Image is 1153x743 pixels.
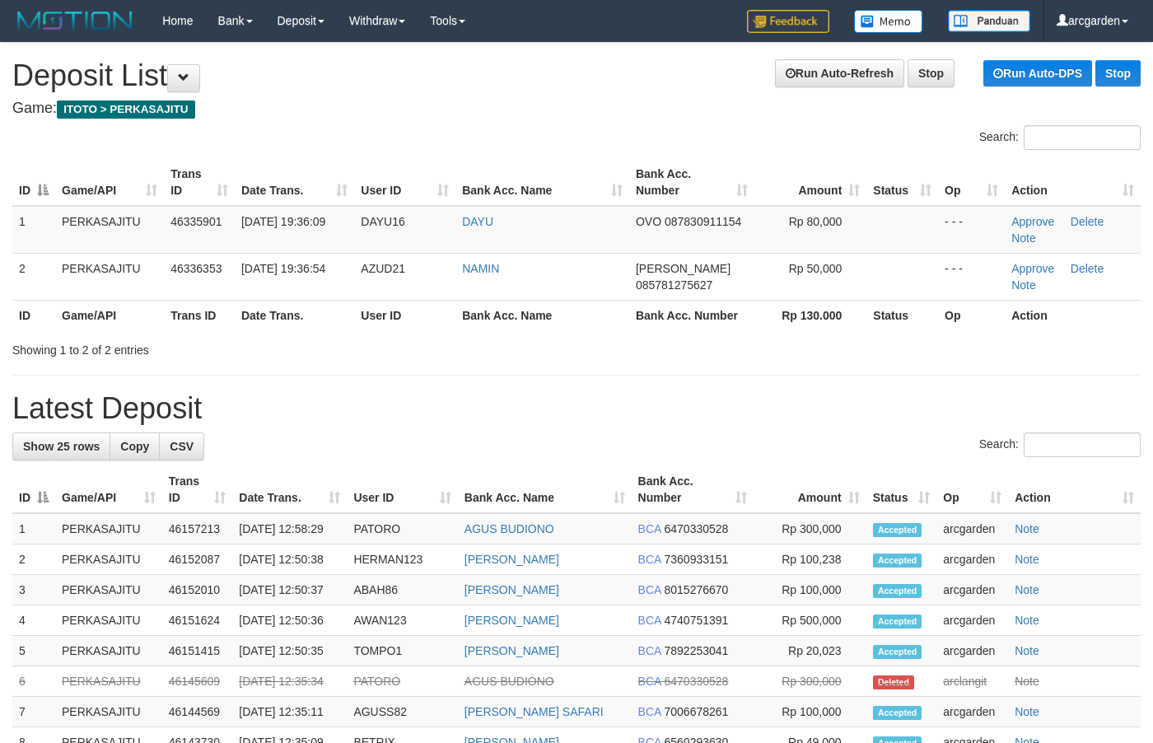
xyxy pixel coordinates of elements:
a: [PERSON_NAME] [464,644,559,657]
span: Rp 80,000 [789,215,843,228]
a: Copy [110,432,160,460]
td: AGUSS82 [347,697,457,727]
td: Rp 100,238 [754,544,866,575]
h1: Deposit List [12,59,1141,92]
td: 1 [12,206,55,254]
img: MOTION_logo.png [12,8,138,33]
td: [DATE] 12:50:36 [232,605,347,636]
th: Trans ID: activate to sort column ascending [164,159,235,206]
th: Amount: activate to sort column ascending [754,159,866,206]
span: Rp 50,000 [789,262,843,275]
a: Show 25 rows [12,432,110,460]
a: Note [1015,644,1039,657]
th: Date Trans.: activate to sort column ascending [232,466,347,513]
td: arcgarden [936,636,1008,666]
a: [PERSON_NAME] SAFARI [464,705,604,718]
span: Copy 7360933151 to clipboard [664,553,728,566]
th: Bank Acc. Name: activate to sort column ascending [455,159,629,206]
td: 6 [12,666,55,697]
span: Show 25 rows [23,440,100,453]
th: Op: activate to sort column ascending [938,159,1005,206]
th: Op: activate to sort column ascending [936,466,1008,513]
th: Amount: activate to sort column ascending [754,466,866,513]
td: 46144569 [162,697,233,727]
a: Stop [908,59,955,87]
a: Approve [1011,262,1054,275]
td: 3 [12,575,55,605]
span: OVO [636,215,661,228]
th: Bank Acc. Name [455,300,629,330]
td: Rp 100,000 [754,697,866,727]
img: panduan.png [948,10,1030,32]
td: PERKASAJITU [55,575,162,605]
td: [DATE] 12:50:37 [232,575,347,605]
td: 4 [12,605,55,636]
a: Note [1015,614,1039,627]
td: PATORO [347,513,457,544]
span: Accepted [873,706,922,720]
td: 46157213 [162,513,233,544]
span: Copy 4740751391 to clipboard [664,614,728,627]
td: arcgarden [936,697,1008,727]
span: Accepted [873,645,922,659]
span: BCA [638,675,661,688]
th: User ID [354,300,455,330]
a: Note [1015,675,1039,688]
span: Copy 085781275627 to clipboard [636,278,712,292]
td: 46151624 [162,605,233,636]
img: Feedback.jpg [747,10,829,33]
span: AZUD21 [361,262,405,275]
td: Rp 20,023 [754,636,866,666]
td: PERKASAJITU [55,666,162,697]
span: Copy 7006678261 to clipboard [664,705,728,718]
td: Rp 500,000 [754,605,866,636]
a: DAYU [462,215,493,228]
td: Rp 300,000 [754,666,866,697]
td: TOMPO1 [347,636,457,666]
a: AGUS BUDIONO [464,675,554,688]
a: Note [1015,583,1039,596]
th: ID [12,300,55,330]
th: Status: activate to sort column ascending [866,466,937,513]
span: BCA [638,705,661,718]
th: Date Trans. [235,300,354,330]
td: Rp 100,000 [754,575,866,605]
td: arcgarden [936,575,1008,605]
th: Date Trans.: activate to sort column ascending [235,159,354,206]
a: Delete [1071,262,1104,275]
h1: Latest Deposit [12,392,1141,425]
span: CSV [170,440,194,453]
td: PERKASAJITU [55,513,162,544]
td: 46152087 [162,544,233,575]
td: - - - [938,206,1005,254]
a: Delete [1071,215,1104,228]
a: Note [1015,553,1039,566]
td: HERMAN123 [347,544,457,575]
th: Status [866,300,938,330]
th: Rp 130.000 [754,300,866,330]
td: PERKASAJITU [55,544,162,575]
span: [DATE] 19:36:54 [241,262,325,275]
td: - - - [938,253,1005,300]
td: ABAH86 [347,575,457,605]
span: Copy 087830911154 to clipboard [665,215,741,228]
input: Search: [1024,125,1141,150]
td: [DATE] 12:50:35 [232,636,347,666]
span: Copy 6470330528 to clipboard [664,675,728,688]
span: Accepted [873,584,922,598]
th: Game/API [55,300,164,330]
td: arcgarden [936,544,1008,575]
span: 46336353 [170,262,222,275]
label: Search: [979,432,1141,457]
td: PERKASAJITU [55,253,164,300]
a: NAMIN [462,262,499,275]
th: ID: activate to sort column descending [12,466,55,513]
th: Op [938,300,1005,330]
a: [PERSON_NAME] [464,583,559,596]
th: User ID: activate to sort column ascending [354,159,455,206]
td: 2 [12,253,55,300]
td: 46145609 [162,666,233,697]
label: Search: [979,125,1141,150]
th: Bank Acc. Number [629,300,754,330]
th: Game/API: activate to sort column ascending [55,159,164,206]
